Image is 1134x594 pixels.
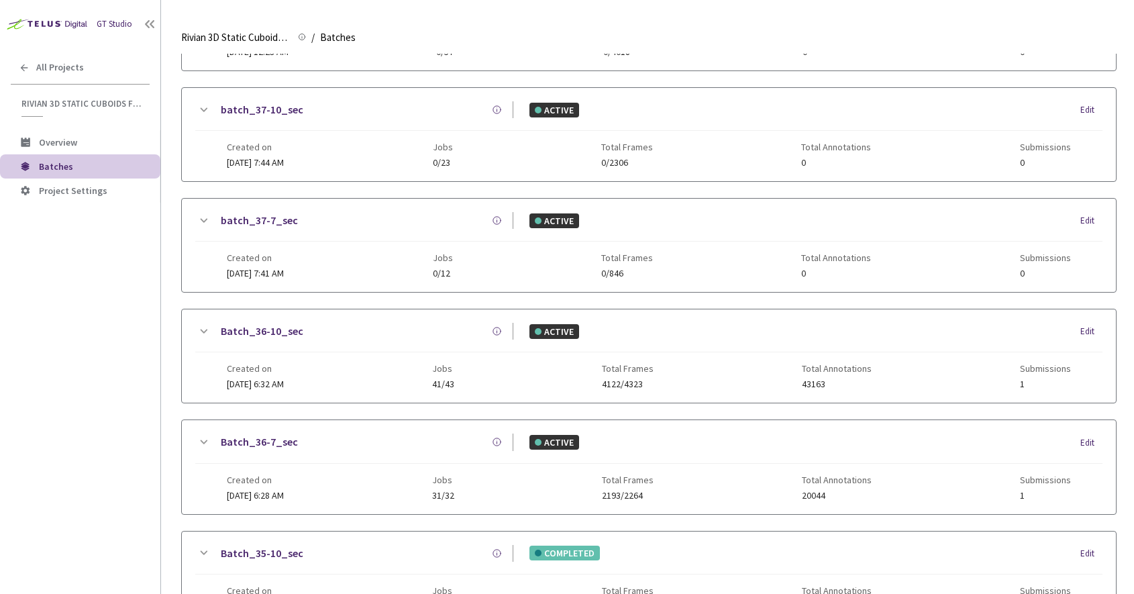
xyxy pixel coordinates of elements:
[432,363,454,374] span: Jobs
[801,158,871,168] span: 0
[432,475,454,485] span: Jobs
[601,142,653,152] span: Total Frames
[602,475,654,485] span: Total Frames
[1020,491,1071,501] span: 1
[227,475,284,485] span: Created on
[1020,475,1071,485] span: Submissions
[1020,47,1071,57] span: 0
[227,267,284,279] span: [DATE] 7:41 AM
[39,185,107,197] span: Project Settings
[1080,103,1102,117] div: Edit
[433,268,453,279] span: 0/12
[1020,268,1071,279] span: 0
[1020,379,1071,389] span: 1
[221,101,303,118] a: batch_37-10_sec
[182,88,1116,181] div: batch_37-10_secACTIVEEditCreated on[DATE] 7:44 AMJobs0/23Total Frames0/2306Total Annotations0Subm...
[801,142,871,152] span: Total Annotations
[182,309,1116,403] div: Batch_36-10_secACTIVEEditCreated on[DATE] 6:32 AMJobs41/43Total Frames4122/4323Total Annotations4...
[1080,436,1102,450] div: Edit
[227,142,284,152] span: Created on
[433,158,453,168] span: 0/23
[21,98,142,109] span: Rivian 3D Static Cuboids fixed[2024-25]
[529,103,579,117] div: ACTIVE
[311,30,315,46] li: /
[802,379,872,389] span: 43163
[436,47,456,57] span: 0/57
[433,142,453,152] span: Jobs
[39,136,77,148] span: Overview
[1080,325,1102,338] div: Edit
[39,160,73,172] span: Batches
[182,199,1116,292] div: batch_37-7_secACTIVEEditCreated on[DATE] 7:41 AMJobs0/12Total Frames0/846Total Annotations0Submis...
[181,30,290,46] span: Rivian 3D Static Cuboids fixed[2024-25]
[529,435,579,450] div: ACTIVE
[221,323,303,340] a: Batch_36-10_sec
[1080,547,1102,560] div: Edit
[529,213,579,228] div: ACTIVE
[227,156,284,168] span: [DATE] 7:44 AM
[802,475,872,485] span: Total Annotations
[221,212,298,229] a: batch_37-7_sec
[801,252,871,263] span: Total Annotations
[601,252,653,263] span: Total Frames
[433,252,453,263] span: Jobs
[182,420,1116,513] div: Batch_36-7_secACTIVEEditCreated on[DATE] 6:28 AMJobs31/32Total Frames2193/2264Total Annotations20...
[1020,363,1071,374] span: Submissions
[529,324,579,339] div: ACTIVE
[1080,214,1102,228] div: Edit
[1020,252,1071,263] span: Submissions
[603,47,655,57] span: 0/4018
[602,363,654,374] span: Total Frames
[803,47,872,57] span: 0
[221,434,298,450] a: Batch_36-7_sec
[227,378,284,390] span: [DATE] 6:32 AM
[601,158,653,168] span: 0/2306
[601,268,653,279] span: 0/846
[432,491,454,501] span: 31/32
[36,62,84,73] span: All Projects
[97,17,132,31] div: GT Studio
[602,491,654,501] span: 2193/2264
[1020,158,1071,168] span: 0
[529,546,600,560] div: COMPLETED
[802,491,872,501] span: 20044
[320,30,356,46] span: Batches
[802,363,872,374] span: Total Annotations
[432,379,454,389] span: 41/43
[602,379,654,389] span: 4122/4323
[227,252,284,263] span: Created on
[227,363,284,374] span: Created on
[221,545,303,562] a: Batch_35-10_sec
[1020,142,1071,152] span: Submissions
[227,489,284,501] span: [DATE] 6:28 AM
[801,268,871,279] span: 0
